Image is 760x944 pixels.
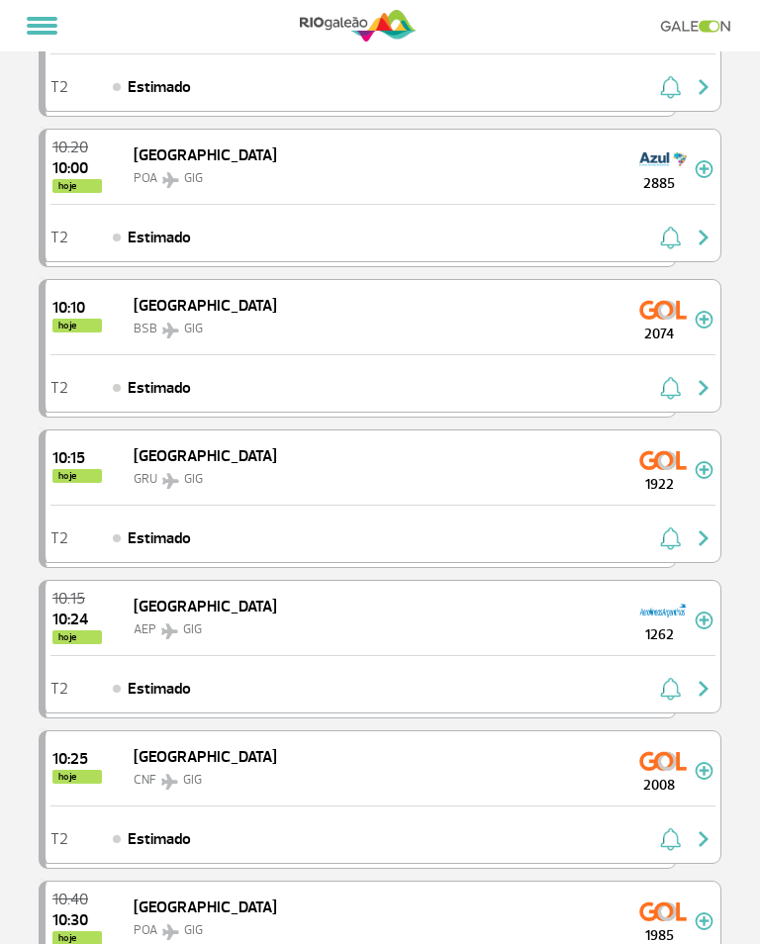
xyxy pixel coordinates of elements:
[695,461,713,479] img: mais-info-painel-voo.svg
[50,231,68,244] span: T2
[128,75,191,99] span: Estimado
[639,143,687,175] img: Azul Linhas Aéreas
[692,526,715,550] img: seta-direita-painel-voo.svg
[52,751,102,767] span: 2025-09-30 10:25:00
[52,450,102,466] span: 2025-09-30 10:15:00
[623,624,695,645] span: 1262
[184,321,203,336] span: GIG
[134,747,277,767] span: [GEOGRAPHIC_DATA]
[134,922,157,938] span: POA
[52,469,102,483] span: hoje
[660,226,681,249] img: sino-painel-voo.svg
[183,772,202,788] span: GIG
[184,170,203,186] span: GIG
[692,376,715,400] img: seta-direita-painel-voo.svg
[695,912,713,930] img: mais-info-painel-voo.svg
[52,912,102,928] span: 2025-09-30 10:30:00
[134,471,157,487] span: GRU
[623,324,695,344] span: 2074
[623,173,695,194] span: 2885
[639,595,687,626] img: Aerolineas Argentinas
[52,770,102,784] span: hoje
[695,612,713,629] img: mais-info-painel-voo.svg
[52,591,102,607] span: 2025-09-30 10:15:00
[52,892,102,907] span: 2025-09-30 10:40:00
[50,682,68,696] span: T2
[134,621,156,637] span: AEP
[134,597,277,616] span: [GEOGRAPHIC_DATA]
[134,897,277,917] span: [GEOGRAPHIC_DATA]
[695,762,713,780] img: mais-info-painel-voo.svg
[52,612,102,627] span: 2025-09-30 10:24:00
[50,531,68,545] span: T2
[660,677,681,701] img: sino-painel-voo.svg
[184,922,203,938] span: GIG
[184,471,203,487] span: GIG
[128,226,191,249] span: Estimado
[639,896,687,927] img: GOL Transportes Aereos
[692,827,715,851] img: seta-direita-painel-voo.svg
[695,311,713,329] img: mais-info-painel-voo.svg
[692,226,715,249] img: seta-direita-painel-voo.svg
[134,170,157,186] span: POA
[128,827,191,851] span: Estimado
[639,745,687,777] img: GOL Transportes Aereos
[52,319,102,332] span: hoje
[623,775,695,796] span: 2008
[623,474,695,495] span: 1922
[52,179,102,193] span: hoje
[50,381,68,395] span: T2
[134,446,277,466] span: [GEOGRAPHIC_DATA]
[52,300,102,316] span: 2025-09-30 10:10:00
[660,827,681,851] img: sino-painel-voo.svg
[128,677,191,701] span: Estimado
[134,296,277,316] span: [GEOGRAPHIC_DATA]
[692,75,715,99] img: seta-direita-painel-voo.svg
[639,444,687,476] img: GOL Transportes Aereos
[52,630,102,644] span: hoje
[134,772,156,788] span: CNF
[128,526,191,550] span: Estimado
[639,294,687,326] img: GOL Transportes Aereos
[692,677,715,701] img: seta-direita-painel-voo.svg
[50,832,68,846] span: T2
[660,75,681,99] img: sino-painel-voo.svg
[695,160,713,178] img: mais-info-painel-voo.svg
[134,145,277,165] span: [GEOGRAPHIC_DATA]
[660,526,681,550] img: sino-painel-voo.svg
[52,140,102,155] span: 2025-09-30 10:20:00
[128,376,191,400] span: Estimado
[52,160,102,176] span: 2025-09-30 10:00:00
[134,321,157,336] span: BSB
[183,621,202,637] span: GIG
[50,80,68,94] span: T2
[660,376,681,400] img: sino-painel-voo.svg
